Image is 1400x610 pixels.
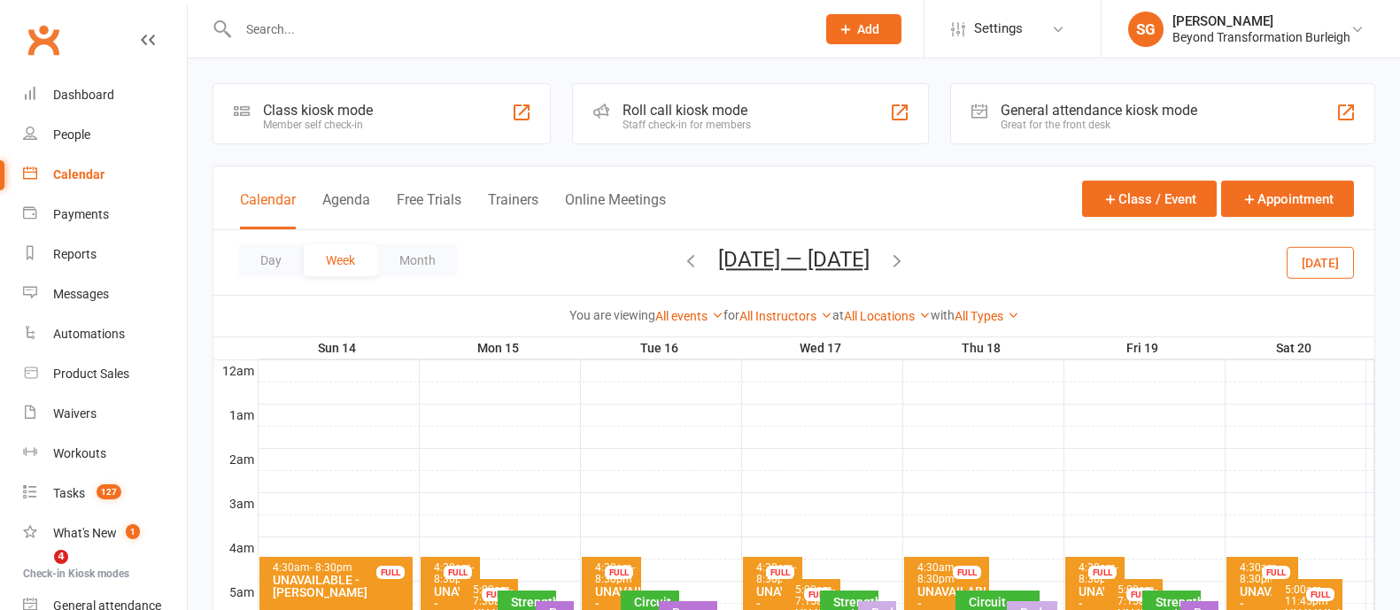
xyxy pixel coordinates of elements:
[23,155,187,195] a: Calendar
[844,309,931,323] a: All Locations
[433,562,476,585] div: 4:30am
[1221,181,1354,217] button: Appointment
[263,119,373,131] div: Member self check-in
[565,191,666,229] button: Online Meetings
[1126,588,1155,601] div: FULL
[580,337,741,359] th: Tue 16
[473,583,513,607] span: - 7:30am
[594,562,637,585] div: 4:30am
[1172,13,1350,29] div: [PERSON_NAME]
[974,9,1023,49] span: Settings
[931,308,955,322] strong: with
[595,561,635,585] span: - 8:30pm
[213,359,258,382] th: 12am
[23,195,187,235] a: Payments
[1240,561,1280,585] span: - 8:30pm
[444,566,472,579] div: FULL
[472,584,514,607] div: 5:00am
[53,486,85,500] div: Tasks
[53,327,125,341] div: Automations
[23,513,187,553] a: What's New1
[376,566,405,579] div: FULL
[322,191,370,229] button: Agenda
[1306,588,1334,601] div: FULL
[756,561,796,585] span: - 8:30pm
[53,207,109,221] div: Payments
[126,524,140,539] span: 1
[23,314,187,354] a: Automations
[488,191,538,229] button: Trainers
[23,75,187,115] a: Dashboard
[21,18,66,62] a: Clubworx
[1285,583,1328,607] span: - 11:45pm
[213,537,258,559] th: 4am
[633,596,676,608] div: Circuit
[795,583,835,607] span: - 7:15am
[1172,29,1350,45] div: Beyond Transformation Burleigh
[238,244,304,276] button: Day
[397,191,461,229] button: Free Trials
[1001,102,1197,119] div: General attendance kiosk mode
[826,14,901,44] button: Add
[53,247,97,261] div: Reports
[23,434,187,474] a: Workouts
[213,448,258,470] th: 2am
[54,550,68,564] span: 4
[53,406,97,421] div: Waivers
[53,127,90,142] div: People
[1287,246,1354,278] button: [DATE]
[917,561,957,585] span: - 8:30pm
[1078,562,1120,585] div: 4:30am
[723,308,739,322] strong: for
[23,115,187,155] a: People
[23,274,187,314] a: Messages
[304,244,377,276] button: Week
[569,308,655,322] strong: You are viewing
[97,484,121,499] span: 127
[1117,584,1159,607] div: 5:00am
[1001,119,1197,131] div: Great for the front desk
[18,550,60,592] iframe: Intercom live chat
[804,588,832,601] div: FULL
[53,446,106,460] div: Workouts
[53,167,104,181] div: Calendar
[741,337,902,359] th: Wed 17
[968,596,1036,608] div: Circuit
[605,566,633,579] div: FULL
[240,191,296,229] button: Calendar
[902,337,1064,359] th: Thu 18
[377,244,458,276] button: Month
[23,394,187,434] a: Waivers
[272,562,409,574] div: 4:30am
[213,404,258,426] th: 1am
[1064,337,1225,359] th: Fri 19
[53,88,114,102] div: Dashboard
[718,247,870,272] button: [DATE] — [DATE]
[263,102,373,119] div: Class kiosk mode
[272,574,409,598] div: UNAVAILABLE - [PERSON_NAME]
[857,22,879,36] span: Add
[917,562,985,585] div: 4:30am
[955,309,1019,323] a: All Types
[766,566,794,579] div: FULL
[23,474,187,513] a: Tasks 127
[953,566,981,579] div: FULL
[213,581,258,603] th: 5am
[1284,584,1339,607] div: 5:00am
[1225,337,1366,359] th: Sat 20
[794,584,837,607] div: 5:00am
[1082,181,1217,217] button: Class / Event
[53,526,117,540] div: What's New
[419,337,580,359] th: Mon 15
[23,354,187,394] a: Product Sales
[1128,12,1164,47] div: SG
[53,287,109,301] div: Messages
[258,337,419,359] th: Sun 14
[434,561,474,585] span: - 8:30pm
[623,102,751,119] div: Roll call kiosk mode
[755,562,798,585] div: 4:30am
[23,235,187,274] a: Reports
[832,308,844,322] strong: at
[310,561,352,574] span: - 8:30pm
[1118,583,1157,607] span: - 7:15am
